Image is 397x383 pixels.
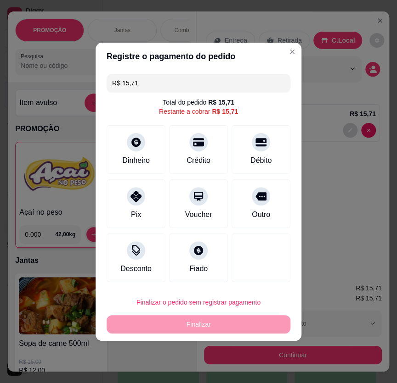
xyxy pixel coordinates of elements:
[189,263,208,274] div: Fiado
[285,44,300,59] button: Close
[185,209,212,220] div: Voucher
[208,98,234,107] div: R$ 15,71
[131,209,141,220] div: Pix
[212,107,238,116] div: R$ 15,71
[112,74,285,92] input: Ex.: hambúrguer de cordeiro
[250,155,272,166] div: Débito
[159,107,238,116] div: Restante a cobrar
[96,43,301,70] header: Registre o pagamento do pedido
[163,98,234,107] div: Total do pedido
[122,155,150,166] div: Dinheiro
[187,155,210,166] div: Crédito
[252,209,270,220] div: Outro
[120,263,152,274] div: Desconto
[107,293,290,311] button: Finalizar o pedido sem registrar pagamento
